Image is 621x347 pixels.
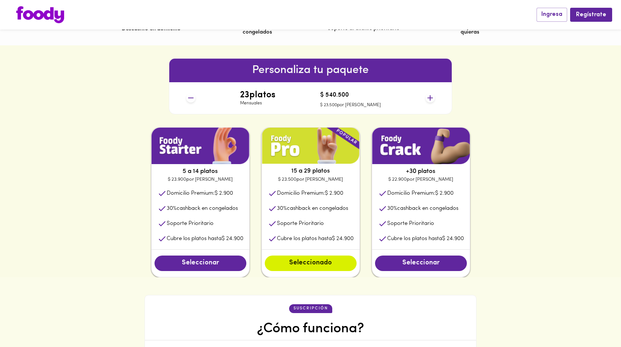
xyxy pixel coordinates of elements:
p: $ 23.500 por [PERSON_NAME] [262,176,360,183]
p: cashback en congelados [387,205,458,212]
p: 15 a 29 platos [262,167,360,176]
span: $ 2.900 [325,191,343,196]
span: Regístrate [576,11,606,18]
span: Seleccionar [382,259,459,267]
p: Cubre los platos hasta $ 24.900 [167,235,243,243]
img: plan1 [152,128,249,164]
p: Domicilio Premium: [277,190,343,197]
p: Domicilio Premium: [167,190,233,197]
span: 30 % [277,206,287,211]
span: $ 2.900 [215,191,233,196]
p: $ 23.500 por [PERSON_NAME] [320,102,381,108]
p: Cubre los platos hasta $ 24.900 [277,235,354,243]
button: Regístrate [570,8,612,21]
span: 30 % [387,206,397,211]
span: 30 % [167,206,177,211]
p: Soporte Prioritario [387,220,434,228]
img: plan1 [262,128,360,164]
p: Cubre los platos hasta $ 24.900 [387,235,464,243]
span: Seleccionar [162,259,239,267]
h4: ¿Cómo funciona? [257,320,364,337]
p: cashback en congelados [277,205,348,212]
iframe: Messagebird Livechat Widget [578,304,614,340]
p: +30 platos [372,167,470,176]
h6: Personaliza tu paquete [169,62,452,79]
button: Seleccionar [375,256,467,271]
h4: 23 platos [240,90,275,100]
button: Seleccionar [155,256,246,271]
span: Seleccionado [272,259,349,267]
p: Soporte Prioritario [167,220,214,228]
img: logo.png [16,6,64,23]
p: suscripción [294,306,328,312]
p: Mensuales [240,100,275,107]
span: Ingresa [541,11,562,18]
p: $ 22.900 por [PERSON_NAME] [372,176,470,183]
p: Soporte Prioritario [277,220,324,228]
button: Seleccionado [265,256,357,271]
p: $ 23.900 por [PERSON_NAME] [152,176,249,183]
p: Domicilio Premium: [387,190,454,197]
h4: $ 540.500 [320,92,381,99]
button: Ingresa [537,8,567,21]
img: plan1 [372,128,470,164]
span: $ 2.900 [435,191,454,196]
p: cashback en congelados [167,205,238,212]
p: 5 a 14 platos [152,167,249,176]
